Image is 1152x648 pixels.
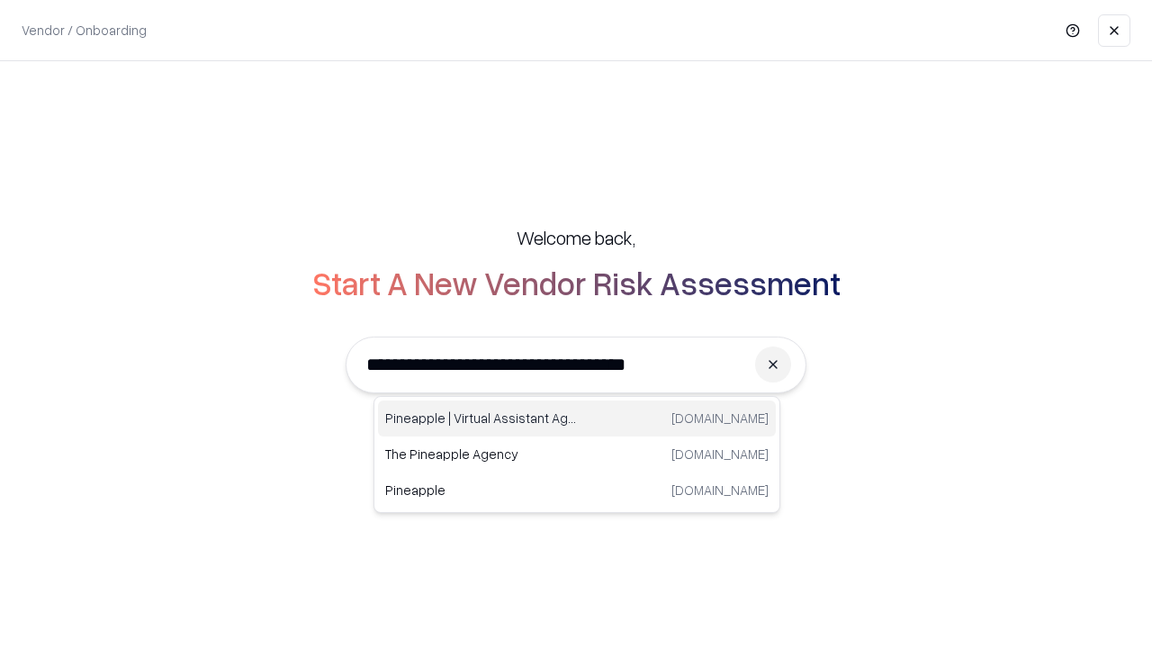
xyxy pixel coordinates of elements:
[385,409,577,427] p: Pineapple | Virtual Assistant Agency
[22,21,147,40] p: Vendor / Onboarding
[671,481,769,499] p: [DOMAIN_NAME]
[312,265,841,301] h2: Start A New Vendor Risk Assessment
[671,409,769,427] p: [DOMAIN_NAME]
[385,445,577,463] p: The Pineapple Agency
[671,445,769,463] p: [DOMAIN_NAME]
[517,225,635,250] h5: Welcome back,
[373,396,780,513] div: Suggestions
[385,481,577,499] p: Pineapple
